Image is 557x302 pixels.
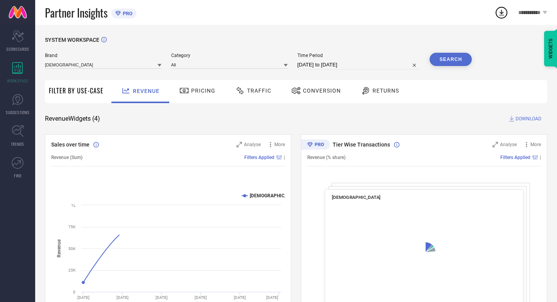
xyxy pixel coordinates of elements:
span: | [284,155,285,160]
span: Filter By Use-Case [49,86,104,95]
span: Filters Applied [244,155,274,160]
span: More [530,142,541,147]
span: DOWNLOAD [516,115,541,123]
span: Sales over time [51,141,90,148]
span: Partner Insights [45,5,107,21]
span: Brand [45,53,161,58]
span: Revenue (% share) [307,155,346,160]
div: Premium [301,139,330,151]
span: Filters Applied [500,155,530,160]
span: Pricing [191,88,215,94]
svg: Zoom [236,142,242,147]
text: 25K [68,268,76,272]
span: Revenue Widgets ( 4 ) [45,115,100,123]
span: Category [171,53,288,58]
span: SYSTEM WORKSPACE [45,37,99,43]
span: | [540,155,541,160]
span: Analyse [500,142,517,147]
text: 1L [71,203,76,207]
text: 75K [68,225,76,229]
text: 50K [68,247,76,251]
text: [DATE] [77,295,90,300]
div: Open download list [494,5,509,20]
span: Revenue (Sum) [51,155,82,160]
span: SCORECARDS [6,46,29,52]
span: Revenue [133,88,159,94]
button: Search [430,53,472,66]
span: Analyse [244,142,261,147]
span: Time Period [297,53,420,58]
text: 0 [73,290,75,294]
span: Tier Wise Transactions [333,141,390,148]
span: WORKSPACE [7,78,29,84]
text: [DATE] [156,295,168,300]
span: More [274,142,285,147]
span: Conversion [303,88,341,94]
span: SUGGESTIONS [6,109,30,115]
span: [DEMOGRAPHIC_DATA] [332,195,381,200]
input: Select time period [297,60,420,70]
span: TRENDS [11,141,24,147]
text: [DATE] [234,295,246,300]
span: Returns [373,88,399,94]
span: PRO [121,11,133,16]
text: [DATE] [266,295,278,300]
tspan: Revenue [56,239,62,257]
svg: Zoom [493,142,498,147]
text: [DATE] [195,295,207,300]
span: Traffic [247,88,271,94]
text: [DEMOGRAPHIC_DATA] [250,193,299,198]
span: FWD [14,173,21,179]
text: [DATE] [116,295,129,300]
